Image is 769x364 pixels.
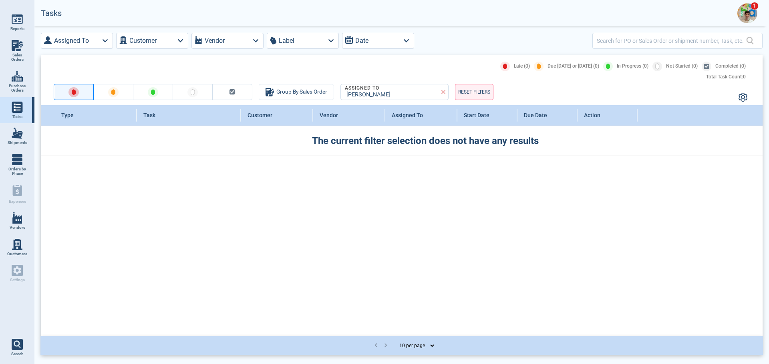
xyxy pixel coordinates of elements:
[455,84,493,100] button: RESET FILTERS
[61,112,74,118] span: Type
[12,40,23,51] img: menu_icon
[12,212,23,224] img: menu_icon
[143,112,155,118] span: Task
[706,74,746,80] div: Total Task Count: 0
[6,167,28,176] span: Orders by Phase
[10,26,24,31] span: Reports
[12,71,23,82] img: menu_icon
[12,154,23,165] img: menu_icon
[597,35,746,46] input: Search for PO or Sales Order or shipment number, Task, etc.
[355,35,368,46] label: Date
[6,84,28,93] span: Purchase Orders
[371,340,391,351] nav: pagination navigation
[344,92,442,98] div: [PERSON_NAME]
[54,35,89,46] label: Assigned To
[10,225,25,230] span: Vendors
[392,112,423,118] span: Assigned To
[514,64,530,69] span: Late (0)
[6,53,28,62] span: Sales Orders
[617,64,648,69] span: In Progress (0)
[41,9,62,18] h2: Tasks
[524,112,547,118] span: Due Date
[12,14,23,25] img: menu_icon
[129,35,157,46] label: Customer
[11,352,24,356] span: Search
[266,87,327,97] div: Group By Sales Order
[12,239,23,250] img: menu_icon
[116,33,188,49] button: Customer
[715,64,746,69] span: Completed (0)
[548,64,599,69] span: Due [DATE] or [DATE] (0)
[279,35,294,46] label: Label
[248,112,272,118] span: Customer
[344,86,380,91] legend: Assigned To
[8,140,27,145] span: Shipments
[12,114,22,119] span: Tasks
[584,112,600,118] span: Action
[7,252,27,256] span: Customers
[666,64,698,69] span: Not Started (0)
[12,128,23,139] img: menu_icon
[464,112,489,118] span: Start Date
[320,112,338,118] span: Vendor
[751,2,759,10] span: 1
[12,102,23,113] img: menu_icon
[259,84,334,100] button: Group By Sales Order
[267,33,339,49] button: Label
[41,33,113,49] button: Assigned To
[737,3,757,23] img: Avatar
[191,33,264,49] button: Vendor
[205,35,225,46] label: Vendor
[342,33,414,49] button: Date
